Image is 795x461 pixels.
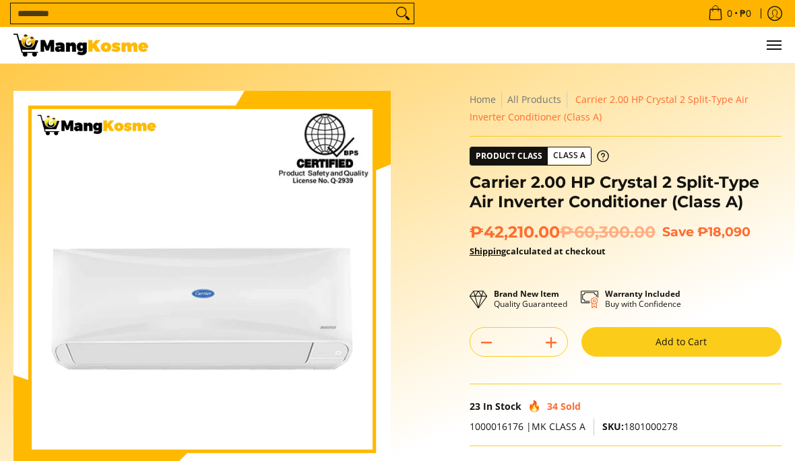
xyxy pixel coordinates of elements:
button: Add [535,332,567,353]
h1: Carrier 2.00 HP Crystal 2 Split-Type Air Inverter Conditioner (Class A) [470,172,782,212]
span: 1801000278 [602,420,678,433]
button: Add to Cart [581,327,782,357]
img: Carrier 2 HP Crystal 2 Split-Type Aircon (Class A) l Mang Kosme [13,34,148,57]
a: Shipping [470,245,506,257]
span: 34 [547,400,558,413]
span: SKU: [602,420,624,433]
nav: Breadcrumbs [470,91,782,126]
span: 23 [470,400,480,413]
span: 0 [725,9,734,18]
span: Save [662,224,694,240]
a: All Products [507,93,561,106]
button: Menu [765,27,782,63]
span: 1000016176 |MK CLASS A [470,420,585,433]
span: In Stock [483,400,521,413]
span: ₱0 [738,9,753,18]
span: Sold [561,400,581,413]
del: ₱60,300.00 [560,222,656,242]
strong: Brand New Item [494,288,559,299]
p: Buy with Confidence [605,289,681,309]
p: Quality Guaranteed [494,289,567,309]
button: Search [392,3,414,24]
strong: calculated at checkout [470,245,606,257]
span: • [704,6,755,21]
span: Class A [548,147,591,164]
button: Subtract [470,332,503,353]
span: Product Class [470,147,548,165]
span: ₱18,090 [697,224,751,240]
ul: Customer Navigation [162,27,782,63]
strong: Warranty Included [605,288,680,299]
a: Product Class Class A [470,147,609,166]
a: Home [470,93,496,106]
span: ₱42,210.00 [470,222,656,242]
span: Carrier 2.00 HP Crystal 2 Split-Type Air Inverter Conditioner (Class A) [470,93,749,123]
nav: Main Menu [162,27,782,63]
